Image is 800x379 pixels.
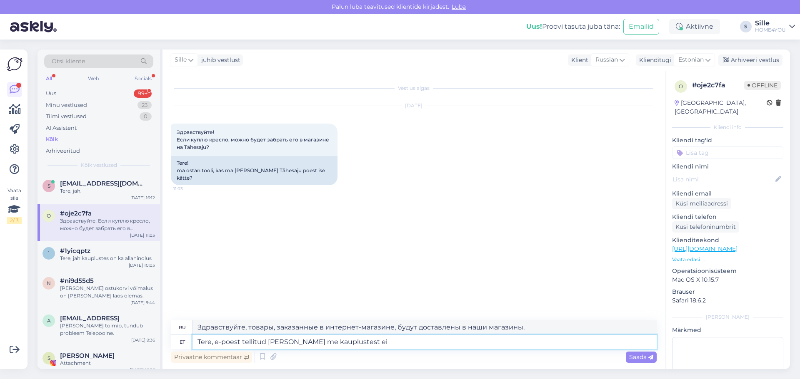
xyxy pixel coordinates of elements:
[568,56,588,64] div: Klient
[180,335,185,349] div: et
[672,213,783,221] p: Kliendi telefon
[672,175,774,184] input: Lisa nimi
[46,101,87,109] div: Minu vestlused
[7,56,22,72] img: Askly Logo
[672,245,737,253] a: [URL][DOMAIN_NAME]
[672,296,783,305] p: Safari 18.6.2
[740,21,752,32] div: S
[744,81,781,90] span: Offline
[171,102,657,109] div: [DATE]
[48,250,50,256] span: 1
[672,313,783,321] div: [PERSON_NAME]
[755,20,795,33] a: SilleHOME4YOU
[449,3,468,10] span: Luba
[46,89,56,98] div: Uus
[755,27,786,33] div: HOME4YOU
[718,54,782,66] div: Arhiveeri vestlus
[192,335,657,349] textarea: Tere, e-poest tellitud [PERSON_NAME] me kauplustest ei
[60,247,90,255] span: #1yicqptz
[7,217,22,224] div: 2 / 3
[46,112,87,121] div: Tiimi vestlused
[130,195,155,201] div: [DATE] 16:12
[526,22,542,30] b: Uus!
[173,186,205,192] span: 11:03
[171,156,337,185] div: Tere! ma ostan tooli, kas ma [PERSON_NAME] Tähesaju poest ise kätte?
[629,353,653,361] span: Saada
[672,287,783,296] p: Brauser
[130,232,155,238] div: [DATE] 11:03
[47,213,51,219] span: o
[60,277,94,285] span: #ni9d55d5
[130,367,155,373] div: [DATE] 18:36
[60,217,155,232] div: Здравствуйте! Если куплю кресло, можно будет забрать его в магазине на Tähesaju?
[672,189,783,198] p: Kliendi email
[60,359,155,367] div: Attachment
[60,322,155,337] div: [PERSON_NAME] toimib, tundub probleem Teiepoolne.
[131,337,155,343] div: [DATE] 9:36
[672,162,783,171] p: Kliendi nimi
[60,285,155,300] div: [PERSON_NAME] ostukorvi võimalus on [PERSON_NAME] laos olemas.
[672,326,783,334] p: Märkmed
[46,147,80,155] div: Arhiveeritud
[669,19,720,34] div: Aktiivne
[47,317,51,324] span: A
[60,187,155,195] div: Tere, jah.
[86,73,101,84] div: Web
[60,315,120,322] span: Ase4ca@gmail.con
[171,84,657,92] div: Vestlus algas
[672,136,783,145] p: Kliendi tag'id
[636,56,671,64] div: Klienditugi
[44,73,54,84] div: All
[60,352,115,359] span: Sylvia Guo
[755,20,786,27] div: Sille
[60,180,147,187] span: sigida@gmail.com
[46,135,58,144] div: Kõik
[81,161,117,169] span: Kõik vestlused
[47,183,50,189] span: s
[46,124,77,132] div: AI Assistent
[130,300,155,306] div: [DATE] 9:44
[595,55,618,64] span: Russian
[675,99,767,116] div: [GEOGRAPHIC_DATA], [GEOGRAPHIC_DATA]
[175,55,187,64] span: Sille
[672,267,783,275] p: Operatsioonisüsteem
[60,210,92,217] span: #oje2c7fa
[672,256,783,263] p: Vaata edasi ...
[47,355,50,361] span: S
[171,352,252,363] div: Privaatne kommentaar
[140,112,152,121] div: 0
[177,129,330,150] span: Здравствуйте! Если куплю кресло, можно будет забрать его в магазине на Tähesaju?
[672,221,739,233] div: Küsi telefoninumbrit
[134,89,152,98] div: 99+
[133,73,153,84] div: Socials
[672,275,783,284] p: Mac OS X 10.15.7
[192,320,657,334] textarea: Здравствуйте, товары, заказанные в интернет-магазине, будут доставлены в наши магазины.
[129,262,155,268] div: [DATE] 10:03
[60,255,155,262] div: Tere, jah kauplustes on ka allahindlus
[137,101,152,109] div: 23
[672,236,783,245] p: Klienditeekond
[623,19,659,35] button: Emailid
[526,22,620,32] div: Proovi tasuta juba täna:
[672,124,783,131] div: Kliendi info
[198,56,240,64] div: juhib vestlust
[672,146,783,159] input: Lisa tag
[678,55,704,64] span: Estonian
[672,198,731,209] div: Küsi meiliaadressi
[179,320,186,334] div: ru
[47,280,51,286] span: n
[7,187,22,224] div: Vaata siia
[679,83,683,89] span: o
[52,57,85,66] span: Otsi kliente
[692,80,744,90] div: # oje2c7fa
